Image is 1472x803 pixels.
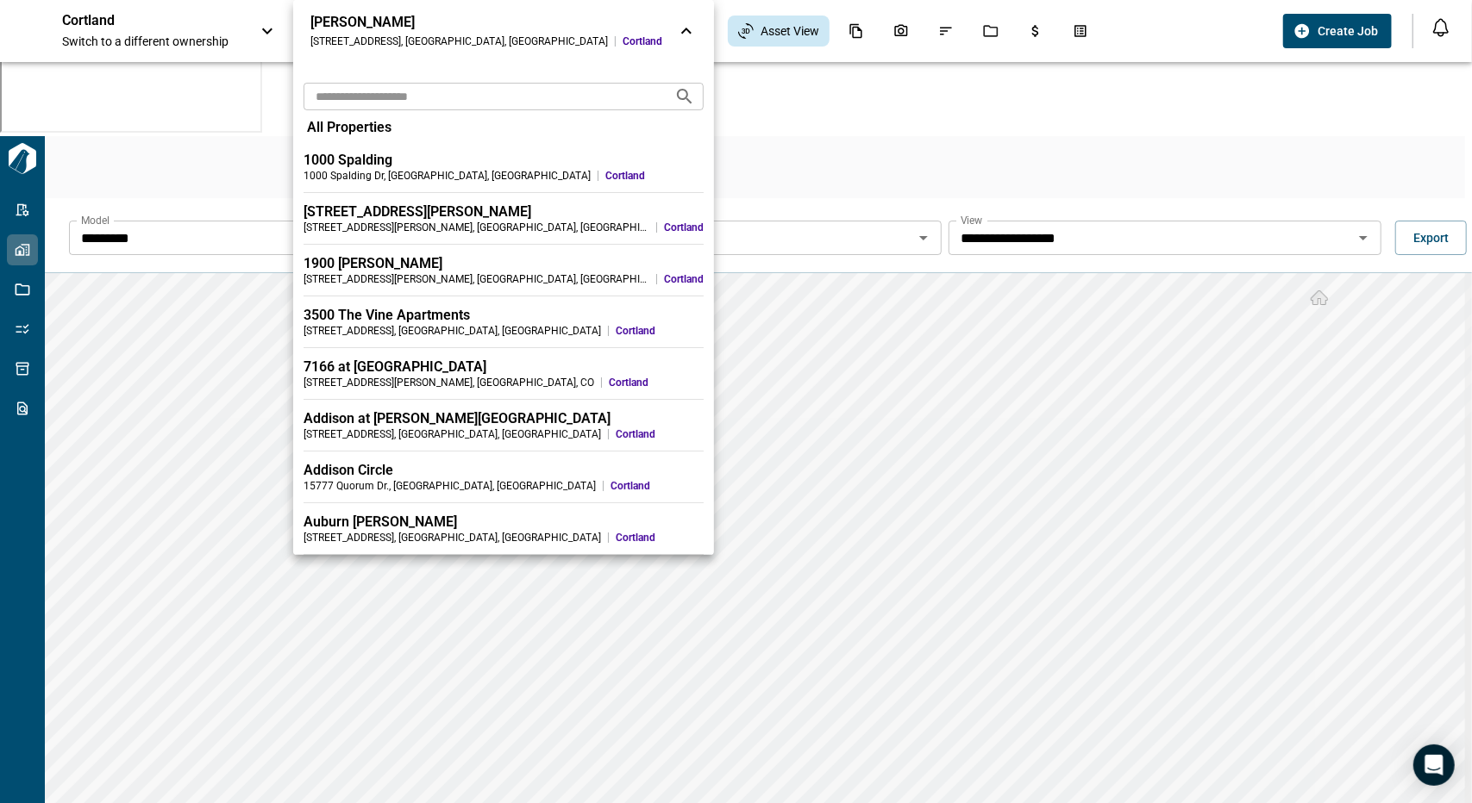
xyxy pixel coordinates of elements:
[304,152,704,169] div: 1000 Spalding
[667,79,702,114] button: Search projects
[304,410,704,427] div: Addison at [PERSON_NAME][GEOGRAPHIC_DATA]
[304,531,601,545] div: [STREET_ADDRESS] , [GEOGRAPHIC_DATA] , [GEOGRAPHIC_DATA]
[304,376,594,389] div: [STREET_ADDRESS][PERSON_NAME] , [GEOGRAPHIC_DATA] , CO
[304,307,704,324] div: 3500 The Vine Apartments
[304,358,704,376] div: 7166 at [GEOGRAPHIC_DATA]
[307,119,391,136] span: All Properties
[310,34,608,48] div: [STREET_ADDRESS] , [GEOGRAPHIC_DATA] , [GEOGRAPHIC_DATA]
[304,203,704,221] div: [STREET_ADDRESS][PERSON_NAME]
[664,272,704,286] span: Cortland
[304,272,649,286] div: [STREET_ADDRESS][PERSON_NAME] , [GEOGRAPHIC_DATA] , [GEOGRAPHIC_DATA]
[605,169,704,183] span: Cortland
[304,169,591,183] div: 1000 Spalding Dr , [GEOGRAPHIC_DATA] , [GEOGRAPHIC_DATA]
[304,221,649,234] div: [STREET_ADDRESS][PERSON_NAME] , [GEOGRAPHIC_DATA] , [GEOGRAPHIC_DATA]
[1413,744,1455,786] div: Open Intercom Messenger
[623,34,662,48] span: Cortland
[609,376,704,389] span: Cortland
[304,462,704,479] div: Addison Circle
[616,324,704,338] span: Cortland
[304,514,704,531] div: Auburn [PERSON_NAME]
[304,479,596,493] div: 15777 Quorum Dr. , [GEOGRAPHIC_DATA] , [GEOGRAPHIC_DATA]
[304,255,704,272] div: 1900 [PERSON_NAME]
[616,531,704,545] span: Cortland
[304,427,601,441] div: [STREET_ADDRESS] , [GEOGRAPHIC_DATA] , [GEOGRAPHIC_DATA]
[310,14,662,31] div: [PERSON_NAME]
[611,479,704,493] span: Cortland
[304,324,601,338] div: [STREET_ADDRESS] , [GEOGRAPHIC_DATA] , [GEOGRAPHIC_DATA]
[664,221,704,234] span: Cortland
[616,427,704,441] span: Cortland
